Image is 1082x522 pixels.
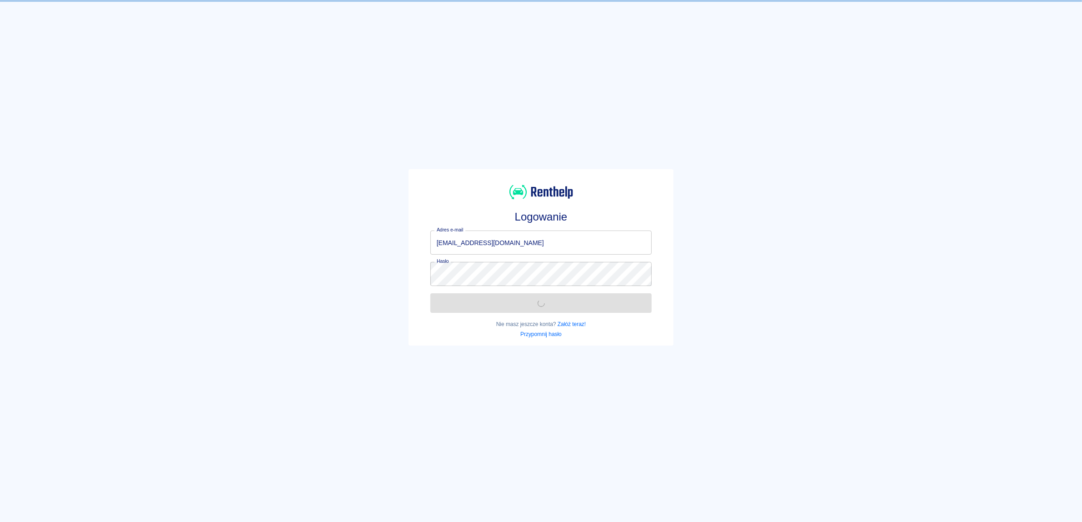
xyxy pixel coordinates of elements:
h3: Logowanie [430,211,652,223]
a: Przypomnij hasło [520,331,562,337]
img: Renthelp logo [509,184,573,201]
label: Hasło [437,258,449,265]
a: Załóż teraz! [558,321,586,327]
p: Nie masz jeszcze konta? [430,320,652,328]
label: Adres e-mail [437,226,463,233]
